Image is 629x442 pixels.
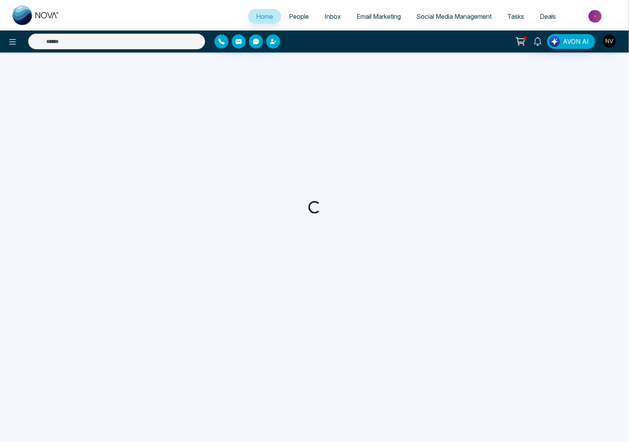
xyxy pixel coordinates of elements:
[540,13,556,20] span: Deals
[281,9,317,24] a: People
[499,9,532,24] a: Tasks
[563,37,589,46] span: AVON AI
[568,7,624,25] img: Market-place.gif
[317,9,349,24] a: Inbox
[547,34,595,49] button: AVON AI
[357,13,401,20] span: Email Marketing
[324,13,341,20] span: Inbox
[349,9,409,24] a: Email Marketing
[507,13,524,20] span: Tasks
[256,13,273,20] span: Home
[13,5,59,25] img: Nova CRM Logo
[248,9,281,24] a: Home
[416,13,492,20] span: Social Media Management
[289,13,309,20] span: People
[549,36,560,47] img: Lead Flow
[603,34,616,48] img: User Avatar
[409,9,499,24] a: Social Media Management
[532,9,564,24] a: Deals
